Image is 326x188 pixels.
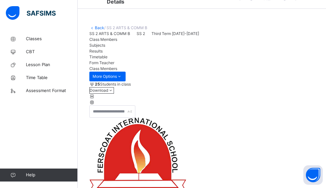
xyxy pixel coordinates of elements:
span: Students in class [95,81,131,87]
span: CBT [26,49,78,55]
span: More Options [93,74,122,79]
button: Open asap [303,165,323,185]
span: Class Members [89,37,117,42]
span: Results [89,49,103,53]
span: Help [26,172,77,178]
span: Classes [26,36,78,42]
span: Time Table [26,75,78,81]
span: Subjects [89,43,105,48]
span: Lesson Plan [26,62,78,68]
span: Assessment Format [26,88,78,94]
span: SS 2 ARTS & COMM B [89,31,130,36]
b: 25 [95,82,100,87]
span: Form Teacher [89,60,114,65]
span: Third Term [DATE]-[DATE] [152,31,199,36]
span: Timetable [89,54,107,59]
span: SS 2 [137,31,145,36]
span: Download [90,88,108,93]
img: safsims [6,6,56,20]
span: Class Members [89,66,117,71]
a: Back [95,25,104,30]
span: / SS 2 ARTS & COMM B [104,25,147,30]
